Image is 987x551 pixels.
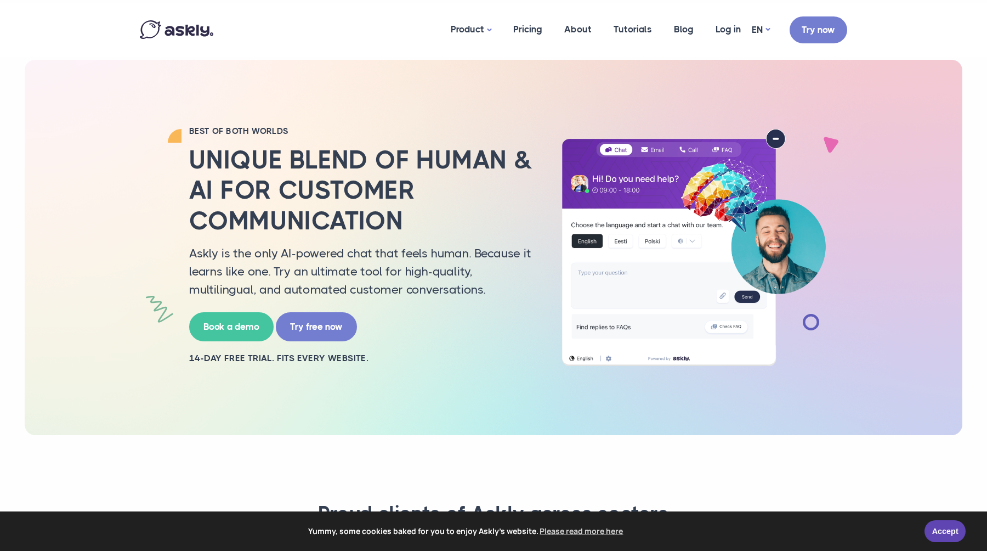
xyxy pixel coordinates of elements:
a: Pricing [502,3,553,56]
a: Blog [663,3,705,56]
h2: BEST OF BOTH WORLDS [189,126,535,137]
h3: Proud clients of Askly across sectors [154,501,833,527]
a: Product [440,3,502,57]
a: Book a demo [189,312,274,341]
a: Try free now [276,312,357,341]
a: Accept [924,520,966,542]
a: learn more about cookies [538,523,625,539]
a: About [553,3,603,56]
a: Tutorials [603,3,663,56]
a: Log in [705,3,752,56]
img: Askly [140,20,213,39]
h2: 14-day free trial. Fits every website. [189,352,535,364]
a: EN [752,22,770,38]
h2: Unique blend of human & AI for customer communication [189,145,535,236]
a: Try now [790,16,847,43]
span: Yummy, some cookies baked for you to enjoy Askly's website. [16,523,917,539]
p: Askly is the only AI-powered chat that feels human. Because it learns like one. Try an ultimate t... [189,244,535,299]
img: AI multilingual chat [551,129,836,366]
